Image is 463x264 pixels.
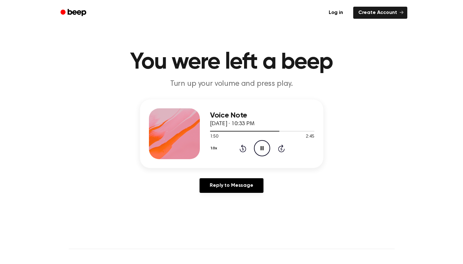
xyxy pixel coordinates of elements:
button: 1.0x [210,143,220,154]
span: 2:45 [306,133,314,140]
a: Reply to Message [200,178,263,193]
span: [DATE] · 10:33 PM [210,121,255,127]
a: Create Account [353,7,407,19]
p: Turn up your volume and press play. [109,79,354,89]
span: 1:50 [210,133,218,140]
a: Log in [322,5,349,20]
h1: You were left a beep [69,51,395,74]
h3: Voice Note [210,111,314,120]
a: Beep [56,7,92,19]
